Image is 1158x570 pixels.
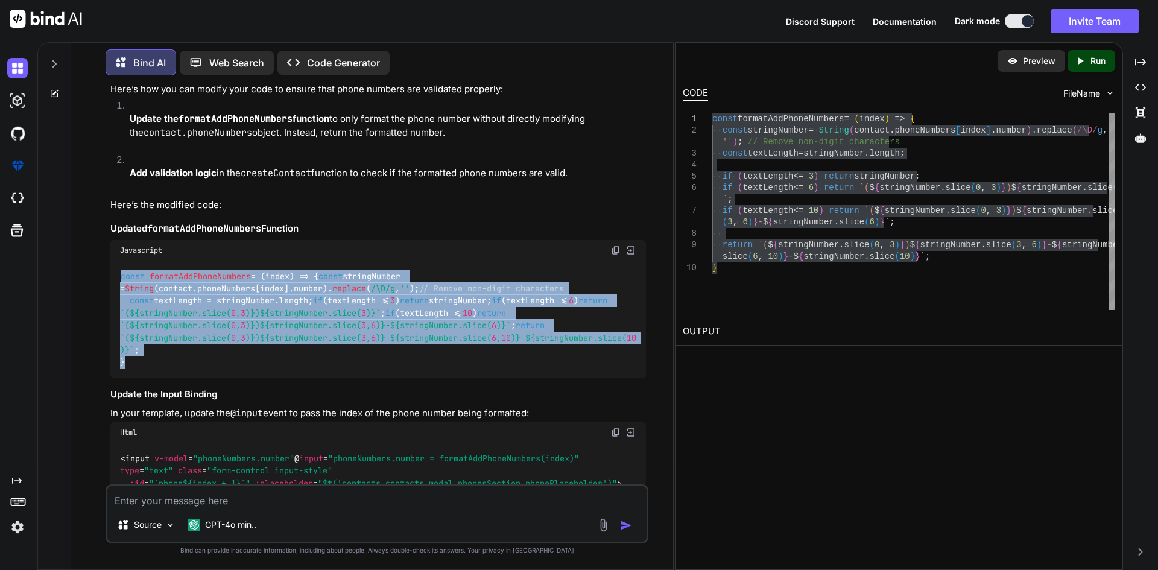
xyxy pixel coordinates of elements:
span: 10 [768,252,778,261]
span: ( [894,252,899,261]
span: . [1087,206,1092,215]
span: :placeholder [255,478,313,489]
img: copy [611,428,621,437]
span: [ [955,125,960,135]
span: ${stringNumber.slice( , )} [130,308,255,318]
span: } [1006,206,1011,215]
span: ) [1037,240,1042,250]
div: 10 [683,262,697,274]
button: Discord Support [786,15,855,28]
span: // Remove non-digit characters [747,137,899,147]
span: ( [738,183,742,192]
span: "`phone${index + 1}`" [149,478,250,489]
span: v-model [154,453,188,464]
span: slice [844,240,869,250]
span: const [130,296,154,306]
span: 0 [231,320,236,331]
span: const [121,271,145,282]
span: - [758,217,762,227]
button: Documentation [873,15,937,28]
button: Invite Team [1051,9,1139,33]
div: 9 [683,239,697,251]
div: 7 [683,205,697,217]
h2: OUTPUT [675,317,1122,346]
span: ) [1001,206,1006,215]
img: copy [611,245,621,255]
p: Bind can provide inaccurate information, including about people. Always double-check its answers.... [106,546,648,555]
span: index [960,125,986,135]
span: { [1016,183,1021,192]
span: "phoneNumbers.number" [193,453,294,464]
span: $ [768,240,773,250]
span: stringNumber [803,148,864,158]
span: phoneNumbers [894,125,955,135]
span: <= [793,206,803,215]
p: to only format the phone number without directly modifying the object. Instead, return the format... [130,112,646,139]
span: replace [332,283,366,294]
span: return [578,296,607,306]
code: formatAddPhoneNumbers [147,223,261,235]
span: 0 [231,332,236,343]
span: { [1057,240,1061,250]
span: :id [130,478,144,489]
span: textLength [742,171,793,181]
span: { [799,252,803,261]
span: ( [854,114,859,124]
img: premium [7,156,28,176]
p: Here’s the modified code: [110,198,646,212]
span: 6 [371,320,376,331]
span: = [808,125,813,135]
span: const [722,125,747,135]
span: if [722,183,732,192]
span: contact [854,125,890,135]
span: Html [120,428,137,437]
span: ( [747,252,752,261]
span: "text" [144,466,173,477]
span: ( [738,206,742,215]
span: 6 [569,296,574,306]
div: 1 [683,113,697,125]
p: in the function to check if the formatted phone numbers are valid. [130,166,646,180]
span: if [385,308,395,318]
span: ) [1006,183,1011,192]
span: 3 [241,308,245,318]
span: 10 [808,206,818,215]
span: stringNumber [1062,240,1123,250]
span: textLength [742,206,793,215]
span: ) [884,114,889,124]
span: ( [976,206,981,215]
span: slice [1092,206,1118,215]
p: Run [1090,55,1106,67]
span: { [910,114,914,124]
span: } [1001,183,1006,192]
span: input [299,453,323,464]
span: 0 [231,308,236,318]
span: } [879,217,884,227]
span: 6 [753,252,758,261]
img: Open in Browser [625,245,636,256]
span: $ [763,217,768,227]
span: 3 [361,332,366,343]
span: return [477,308,506,318]
span: $ [910,240,914,250]
strong: Add validation logic [130,167,217,179]
div: 3 [683,148,697,159]
strong: Update the function [130,113,329,124]
span: { [879,206,884,215]
span: return [824,171,854,181]
span: ; [925,252,930,261]
span: ( [970,183,975,192]
span: { [1021,206,1026,215]
span: 3 [808,171,813,181]
span: ) [1011,206,1016,215]
span: if [492,296,501,306]
div: 4 [683,159,697,171]
span: $ [1011,183,1016,192]
h3: Update the Input Binding [110,388,646,402]
img: GPT-4o mini [188,519,200,531]
span: { [773,240,778,250]
span: ${stringNumber.slice( )} [260,308,376,318]
img: cloudideIcon [7,188,28,209]
span: ] [986,125,990,135]
span: stringNumber [778,240,839,250]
